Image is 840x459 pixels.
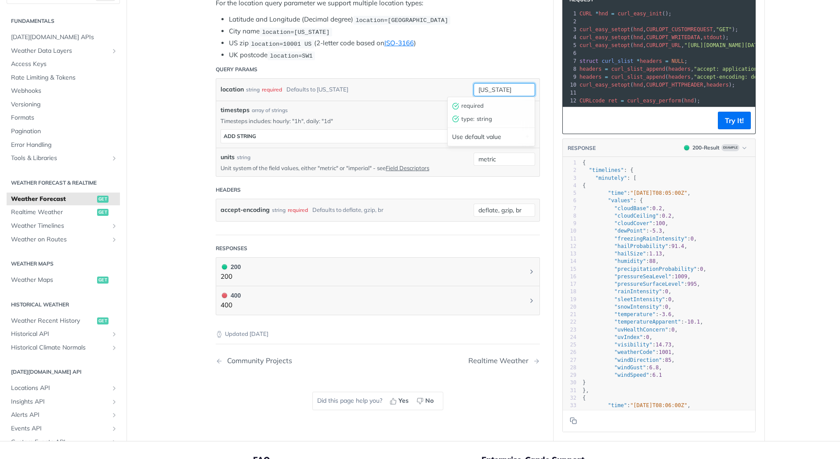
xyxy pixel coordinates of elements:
[583,357,675,363] span: : ,
[11,127,118,136] span: Pagination
[634,26,643,33] span: hnd
[583,160,586,166] span: {
[111,222,118,229] button: Show subpages for Weather Timelines
[563,235,576,242] div: 11
[7,314,120,327] a: Weather Recent Historyget
[583,319,703,325] span: : ,
[461,115,474,124] span: type :
[563,33,578,41] div: 4
[221,117,535,125] p: Timesteps includes: hourly: "1h", daily: "1d"
[614,273,671,279] span: "pressureSeaLevel"
[563,57,578,65] div: 7
[11,397,109,406] span: Insights API
[614,288,662,295] span: "rainIntensity"
[614,319,681,325] span: "temperatureApparent"
[11,154,109,163] span: Tools & Libraries
[583,288,671,295] span: : ,
[425,396,434,405] span: No
[614,220,652,226] span: "cloudCover"
[11,208,95,217] span: Realtime Weather
[614,235,687,241] span: "freezingRainIntensity"
[111,47,118,54] button: Show subpages for Weather Data Layers
[583,167,634,173] span: : {
[11,330,109,339] span: Historical API
[7,382,120,395] a: Locations APIShow subpages for Locations API
[97,209,109,216] span: get
[563,174,576,182] div: 3
[11,33,118,41] span: [DATE][DOMAIN_NAME] APIs
[7,435,120,448] a: Custom Events APIShow subpages for Custom Events API
[11,343,109,352] span: Historical Climate Normals
[7,58,120,71] a: Access Keys
[221,164,460,172] p: Unit system of the field values, either "metric" or "imperial" - see
[579,42,630,48] span: curl_easy_setopt
[646,34,700,40] span: CURLOPT_WRITEDATA
[7,71,120,84] a: Rate Limiting & Tokens
[579,11,592,17] span: CURL
[11,113,118,122] span: Formats
[583,266,706,272] span: : ,
[222,264,227,270] span: 200
[563,311,576,318] div: 21
[583,212,675,219] span: : ,
[448,99,532,113] div: required
[583,258,659,264] span: : ,
[111,155,118,162] button: Show subpages for Tools & Libraries
[216,357,355,365] a: Previous Page: Community Projects
[655,342,671,348] span: 14.73
[583,182,586,188] span: {
[7,84,120,98] a: Webhooks
[563,288,576,295] div: 18
[583,372,662,378] span: :
[384,39,414,47] a: ISO-3166
[579,58,598,64] span: struct
[684,42,767,48] span: "[URL][DOMAIN_NAME][DATE]"
[579,42,773,48] span: ( , , );
[223,357,292,365] div: Community Projects
[563,273,576,280] div: 16
[563,220,576,227] div: 9
[286,83,348,96] div: Defaults to [US_STATE]
[583,342,675,348] span: : ,
[11,424,109,433] span: Events API
[468,357,540,365] a: Next Page: Realtime Weather
[567,414,579,427] button: Copy to clipboard
[668,66,691,72] span: headers
[11,87,118,95] span: Webhooks
[563,97,578,105] div: 12
[579,11,672,17] span: ();
[563,197,576,204] div: 6
[11,235,109,244] span: Weather on Routes
[7,395,120,408] a: Insights APIShow subpages for Insights API
[216,330,540,339] p: Updated [DATE]
[646,334,649,340] span: 0
[221,130,535,143] button: ADD string
[583,311,675,317] span: : ,
[614,212,659,219] span: "cloudCeiling"
[563,65,578,73] div: 8
[221,262,535,282] button: 200 200200
[563,167,576,174] div: 2
[694,66,776,72] span: "accept: application/json"
[718,112,751,129] button: Try It!
[665,303,668,310] span: 0
[614,266,697,272] span: "precipitationProbability"
[221,291,241,300] div: 400
[563,250,576,258] div: 13
[621,98,624,104] span: =
[634,42,643,48] span: hnd
[7,260,120,268] h2: Weather Maps
[563,242,576,250] div: 12
[11,384,109,393] span: Locations API
[614,296,665,302] span: "sleetIntensity"
[7,233,120,246] a: Weather on RoutesShow subpages for Weather on Routes
[262,83,282,96] div: required
[634,34,643,40] span: hnd
[563,227,576,235] div: 10
[659,311,662,317] span: -
[252,106,288,114] div: array of strings
[579,26,630,33] span: curl_easy_setopt
[111,385,118,392] button: Show subpages for Locations API
[649,228,652,234] span: -
[563,295,576,303] div: 19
